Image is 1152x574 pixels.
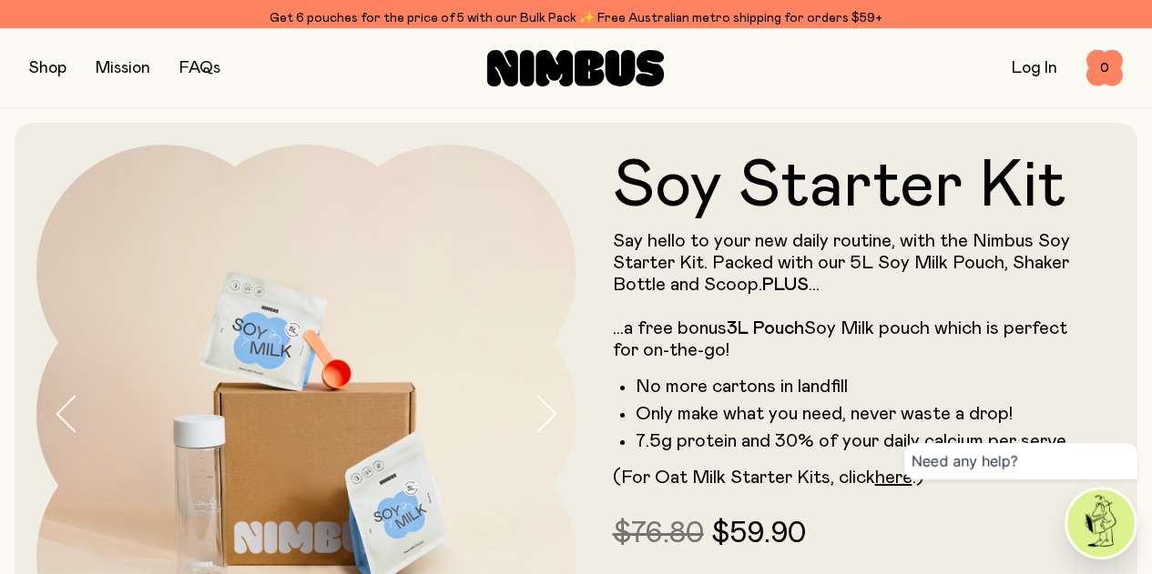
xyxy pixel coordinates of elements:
li: 7.5g protein and 30% of your daily calcium per serve [636,430,1080,452]
button: 0 [1086,50,1123,86]
h1: Soy Starter Kit [613,154,1080,219]
li: Only make what you need, never waste a drop! [636,403,1080,425]
strong: Pouch [753,319,804,337]
span: $76.80 [613,519,704,549]
img: agent [1067,489,1135,557]
strong: 3L [727,319,749,337]
div: Get 6 pouches for the price of 5 with our Bulk Pack ✨ Free Australian metro shipping for orders $59+ [29,7,1123,29]
p: Say hello to your new daily routine, with the Nimbus Soy Starter Kit. Packed with our 5L Soy Milk... [613,230,1080,361]
div: Need any help? [904,443,1137,479]
span: $59.90 [711,519,806,549]
a: FAQs [179,60,220,76]
a: Mission [96,60,150,76]
span: (For Oat Milk Starter Kits, click [613,468,875,487]
a: Log In [1012,60,1057,76]
a: here [875,468,912,487]
li: No more cartons in landfill [636,376,1080,398]
strong: PLUS [762,276,809,294]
